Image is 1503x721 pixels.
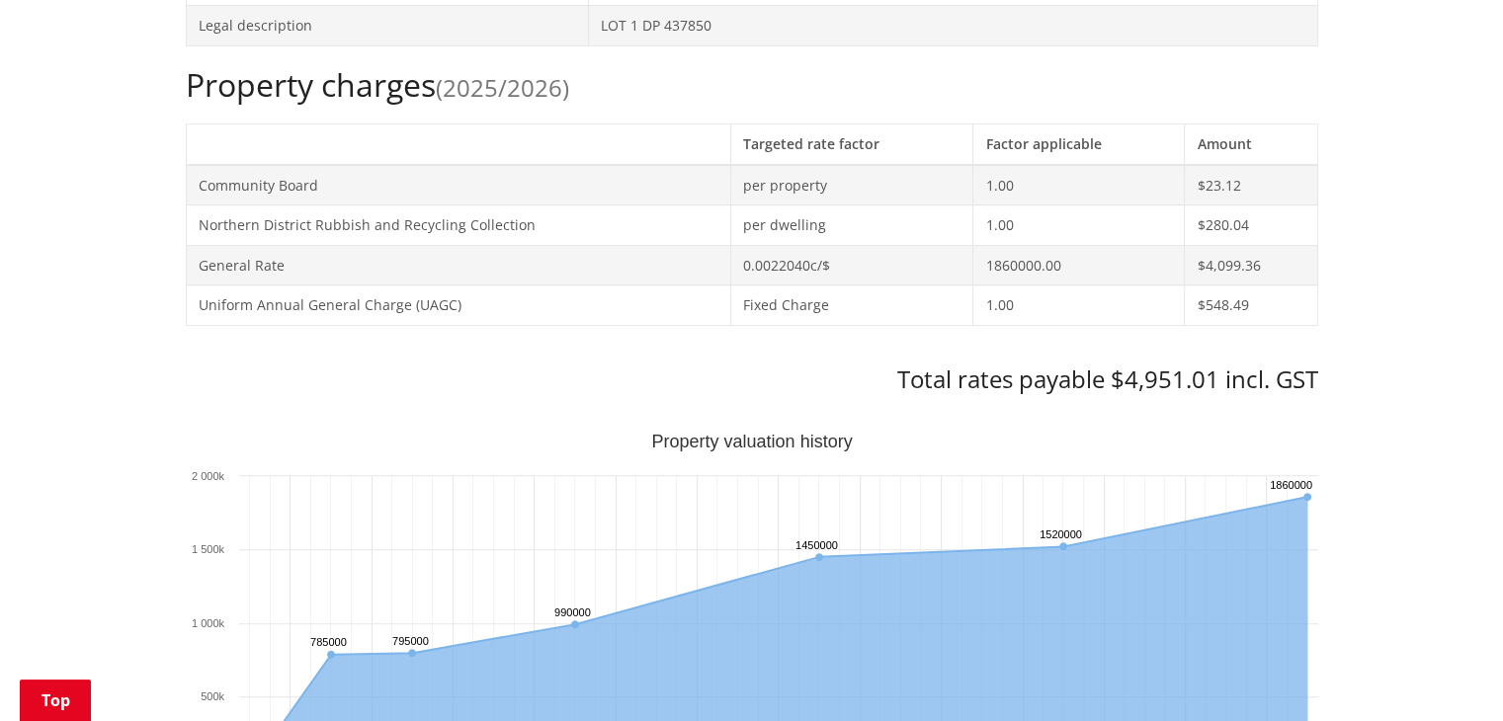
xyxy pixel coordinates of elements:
text: 1 500k [191,543,224,555]
h2: Property charges [186,66,1318,104]
th: Targeted rate factor [730,123,973,164]
path: Saturday, Jun 30, 12:00, 785,000. Capital Value. [327,650,335,658]
td: Fixed Charge [730,285,973,326]
span: (2025/2026) [436,71,569,104]
text: 1450000 [795,539,838,551]
text: Property valuation history [651,432,852,451]
td: $548.49 [1185,285,1317,326]
td: Northern District Rubbish and Recycling Collection [186,205,730,246]
td: $280.04 [1185,205,1317,246]
text: 785000 [310,636,347,648]
text: 2 000k [191,470,224,482]
td: per property [730,165,973,205]
td: 0.0022040c/$ [730,245,973,285]
th: Factor applicable [973,123,1185,164]
path: Wednesday, Jun 30, 12:00, 1,520,000. Capital Value. [1059,542,1067,550]
td: Uniform Annual General Charge (UAGC) [186,285,730,326]
td: 1.00 [973,205,1185,246]
text: 1 000k [191,617,224,629]
path: Sunday, Jun 30, 12:00, 1,860,000. Capital Value. [1303,493,1311,501]
td: 1860000.00 [973,245,1185,285]
td: $23.12 [1185,165,1317,205]
td: $4,099.36 [1185,245,1317,285]
text: 990000 [554,606,591,618]
text: 500k [201,690,224,702]
path: Sunday, Jun 30, 12:00, 795,000. Capital Value. [408,649,416,657]
text: 795000 [392,635,429,647]
td: LOT 1 DP 437850 [589,5,1317,45]
td: per dwelling [730,205,973,246]
th: Amount [1185,123,1317,164]
text: 1520000 [1040,528,1082,540]
td: Legal description [186,5,589,45]
text: 1860000 [1270,479,1312,491]
td: Community Board [186,165,730,205]
td: 1.00 [973,285,1185,326]
path: Tuesday, Jun 30, 12:00, 990,000. Capital Value. [571,620,579,628]
iframe: Messenger Launcher [1412,638,1483,709]
h3: Total rates payable $4,951.01 incl. GST [186,365,1318,394]
path: Saturday, Jun 30, 12:00, 1,450,000. Capital Value. [815,553,823,561]
td: 1.00 [973,165,1185,205]
a: Top [20,680,91,721]
td: General Rate [186,245,730,285]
